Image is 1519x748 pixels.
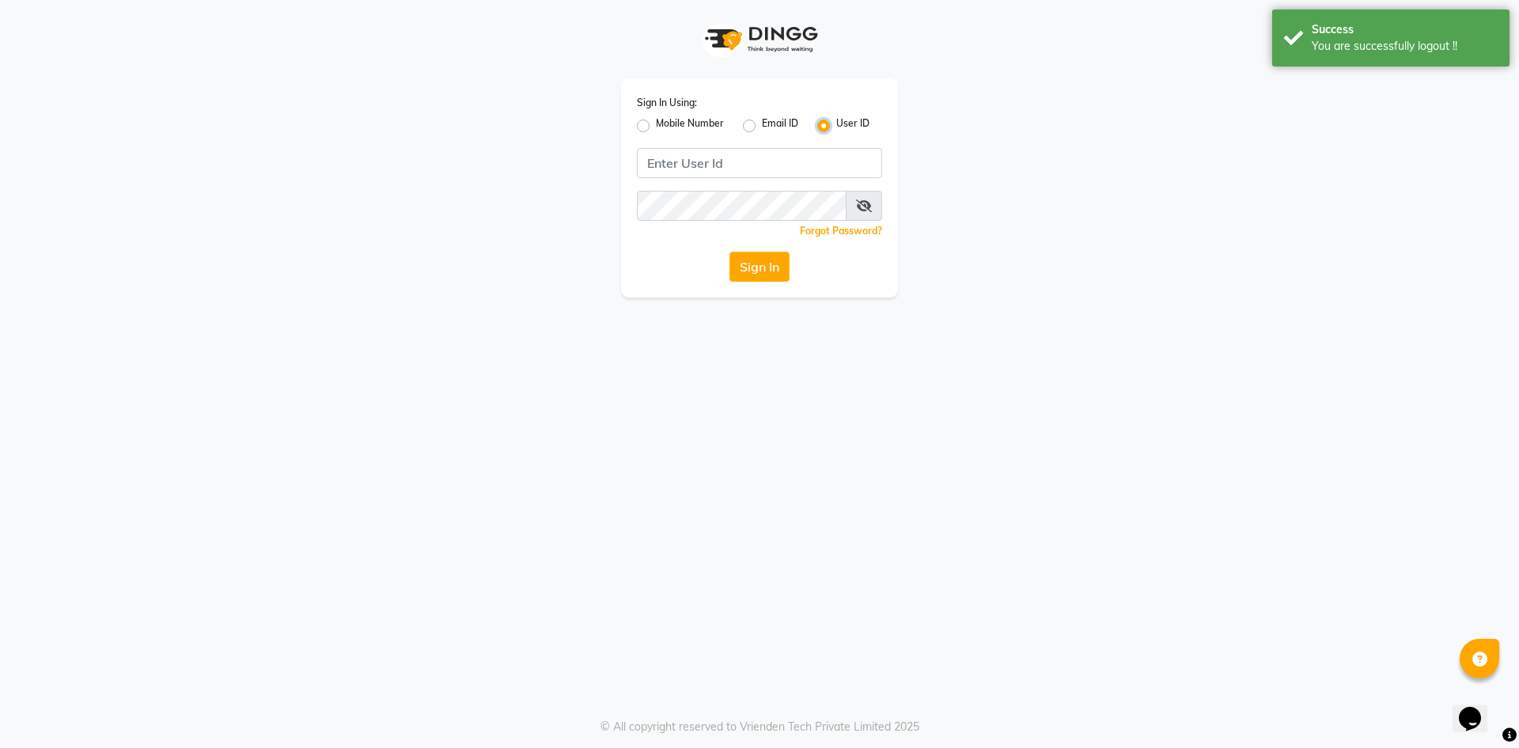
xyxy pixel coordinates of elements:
label: Mobile Number [656,116,724,135]
button: Sign In [729,252,790,282]
label: Sign In Using: [637,96,697,110]
input: Username [637,148,882,178]
a: Forgot Password? [800,225,882,237]
img: logo1.svg [696,16,823,63]
label: User ID [836,116,869,135]
div: You are successfully logout !! [1312,38,1498,55]
iframe: chat widget [1453,685,1503,732]
input: Username [637,191,847,221]
label: Email ID [762,116,798,135]
div: Success [1312,21,1498,38]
